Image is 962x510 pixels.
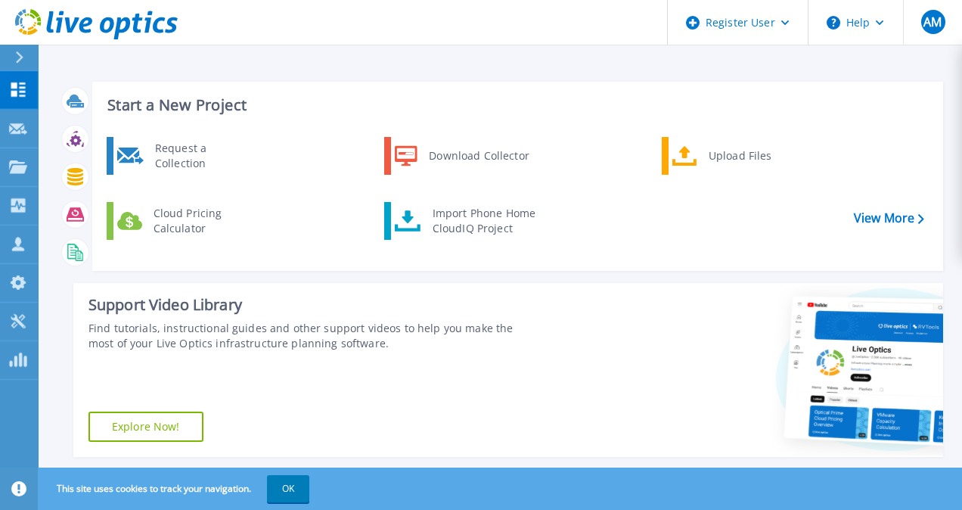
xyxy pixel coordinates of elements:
[107,137,262,175] a: Request a Collection
[854,211,924,225] a: View More
[421,141,535,171] div: Download Collector
[88,321,541,351] div: Find tutorials, instructional guides and other support videos to help you make the most of your L...
[384,137,539,175] a: Download Collector
[425,206,543,236] div: Import Phone Home CloudIQ Project
[107,97,923,114] h3: Start a New Project
[107,202,262,240] a: Cloud Pricing Calculator
[88,412,203,442] a: Explore Now!
[146,206,258,236] div: Cloud Pricing Calculator
[662,137,817,175] a: Upload Files
[267,475,309,502] button: OK
[88,295,541,315] div: Support Video Library
[42,475,309,502] span: This site uses cookies to track your navigation.
[147,141,258,171] div: Request a Collection
[923,16,942,28] span: AM
[701,141,813,171] div: Upload Files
